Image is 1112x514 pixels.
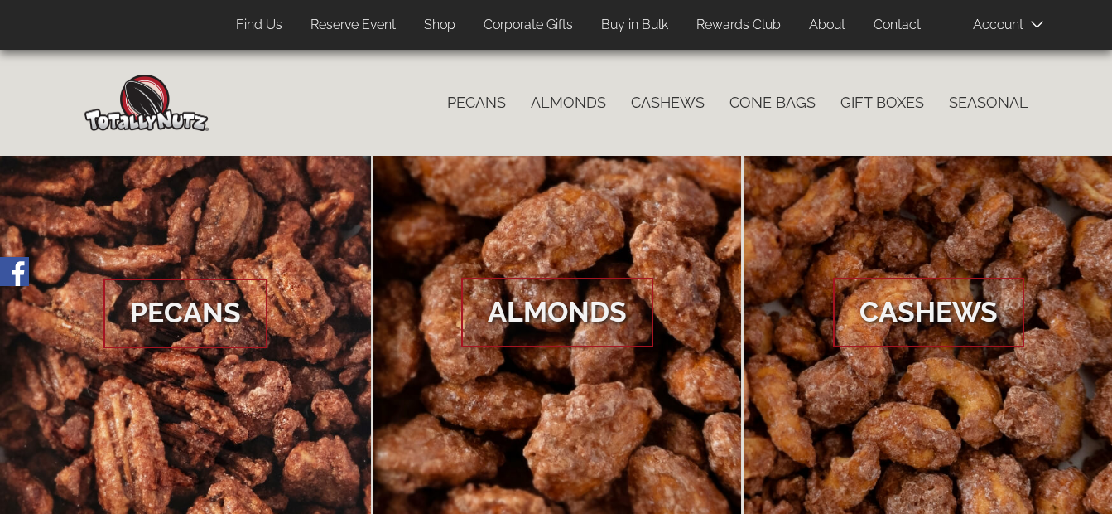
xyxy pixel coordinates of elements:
span: Cashews [833,278,1024,347]
a: Gift Boxes [828,85,936,120]
a: Cashews [619,85,717,120]
a: Corporate Gifts [471,9,585,41]
a: Shop [412,9,468,41]
img: Home [84,75,209,131]
a: Almonds [518,85,619,120]
a: Pecans [435,85,518,120]
a: Buy in Bulk [589,9,681,41]
a: Seasonal [936,85,1041,120]
span: Almonds [461,278,653,347]
span: Pecans [103,279,267,348]
a: Reserve Event [298,9,408,41]
a: Rewards Club [684,9,793,41]
a: Cone Bags [717,85,828,120]
a: Find Us [224,9,295,41]
a: About [797,9,858,41]
a: Contact [861,9,933,41]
